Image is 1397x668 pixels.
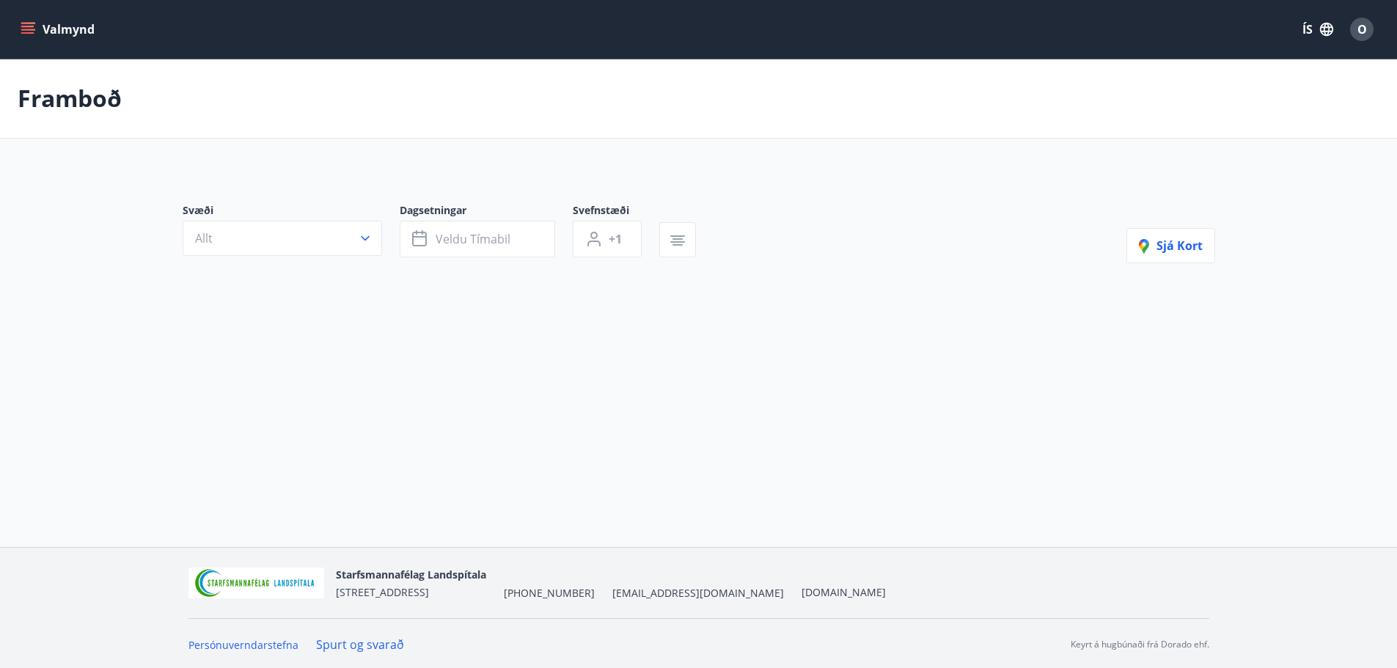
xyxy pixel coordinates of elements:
a: [DOMAIN_NAME] [802,585,886,599]
p: Framboð [18,82,122,114]
button: +1 [573,221,642,257]
a: Persónuverndarstefna [188,638,298,652]
span: Veldu tímabil [436,231,510,247]
button: Allt [183,221,382,256]
span: Svæði [183,203,400,221]
span: +1 [609,231,622,247]
span: Starfsmannafélag Landspítala [336,568,486,581]
button: O [1344,12,1379,47]
span: [STREET_ADDRESS] [336,585,429,599]
span: O [1357,21,1367,37]
span: [PHONE_NUMBER] [504,586,595,601]
img: 55zIgFoyM5pksCsVQ4sUOj1FUrQvjI8pi0QwpkWm.png [188,568,325,599]
button: Sjá kort [1126,228,1215,263]
button: Veldu tímabil [400,221,555,257]
span: Sjá kort [1139,238,1203,254]
span: Dagsetningar [400,203,573,221]
span: [EMAIL_ADDRESS][DOMAIN_NAME] [612,586,784,601]
p: Keyrt á hugbúnaði frá Dorado ehf. [1071,638,1209,651]
a: Spurt og svarað [316,636,404,653]
span: Svefnstæði [573,203,659,221]
button: menu [18,16,100,43]
span: Allt [195,230,213,246]
button: ÍS [1294,16,1341,43]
